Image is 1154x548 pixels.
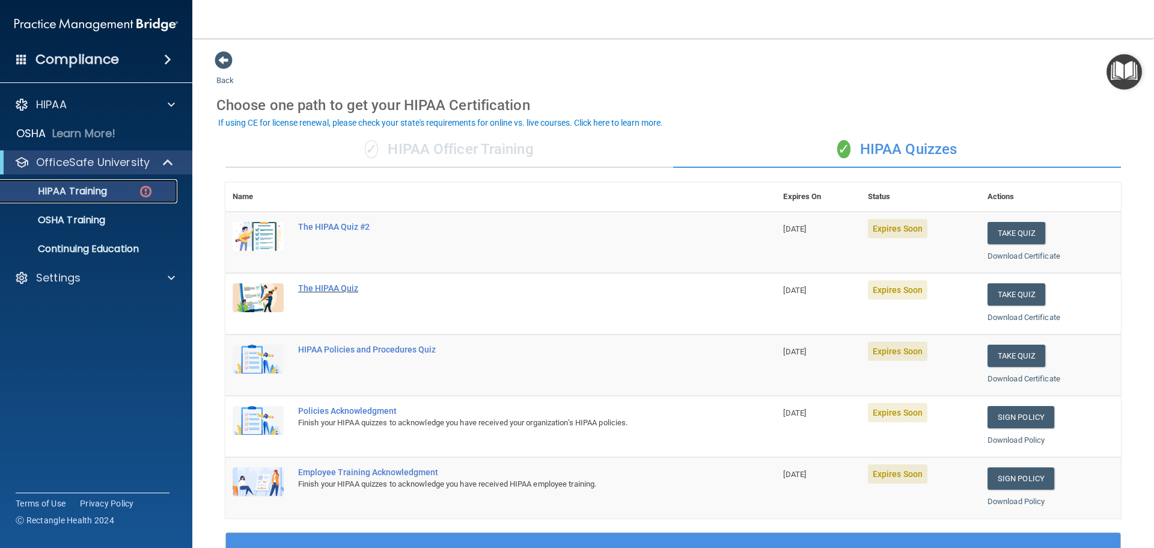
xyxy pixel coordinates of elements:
p: Settings [36,271,81,285]
th: Name [225,182,291,212]
div: The HIPAA Quiz #2 [298,222,716,232]
div: If using CE for license renewal, please check your state's requirements for online vs. live cours... [218,119,663,127]
button: If using CE for license renewal, please check your state's requirements for online vs. live cours... [216,117,665,129]
a: Settings [14,271,175,285]
p: OfficeSafe University [36,155,150,170]
th: Expires On [776,182,860,212]
span: Expires Soon [868,464,927,484]
a: Download Certificate [988,251,1060,260]
a: OfficeSafe University [14,155,174,170]
span: [DATE] [783,347,806,356]
span: Ⓒ Rectangle Health 2024 [16,514,114,526]
p: Continuing Education [8,243,172,255]
a: Download Certificate [988,313,1060,322]
div: HIPAA Officer Training [225,132,673,168]
a: HIPAA [14,97,175,112]
span: [DATE] [783,408,806,417]
span: ✓ [837,140,850,158]
div: Finish your HIPAA quizzes to acknowledge you have received HIPAA employee training. [298,477,716,491]
h4: Compliance [35,51,119,68]
a: Back [216,61,234,85]
div: Policies Acknowledgment [298,406,716,416]
div: The HIPAA Quiz [298,283,716,293]
span: [DATE] [783,470,806,479]
div: Employee Training Acknowledgment [298,467,716,477]
iframe: Drift Widget Chat Controller [946,463,1140,511]
span: Expires Soon [868,280,927,300]
button: Take Quiz [988,283,1045,306]
a: Terms of Use [16,497,66,510]
img: PMB logo [14,13,178,37]
span: Expires Soon [868,403,927,422]
th: Actions [980,182,1121,212]
span: [DATE] [783,286,806,295]
span: ✓ [365,140,378,158]
button: Take Quiz [988,222,1045,244]
div: Finish your HIPAA quizzes to acknowledge you have received your organization’s HIPAA policies. [298,416,716,430]
a: Download Policy [988,436,1045,445]
p: OSHA Training [8,214,105,226]
a: Privacy Policy [80,497,134,510]
a: Sign Policy [988,406,1054,428]
span: [DATE] [783,224,806,233]
img: danger-circle.6113f641.png [138,184,153,199]
div: HIPAA Quizzes [673,132,1121,168]
span: Expires Soon [868,219,927,238]
div: Choose one path to get your HIPAA Certification [216,88,1130,123]
div: HIPAA Policies and Procedures Quiz [298,345,716,354]
p: OSHA [16,126,46,141]
span: Expires Soon [868,342,927,361]
p: Learn More! [52,126,116,141]
th: Status [861,182,980,212]
p: HIPAA [36,97,67,112]
button: Open Resource Center [1107,54,1142,90]
button: Take Quiz [988,345,1045,367]
a: Download Certificate [988,374,1060,383]
p: HIPAA Training [8,185,107,197]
